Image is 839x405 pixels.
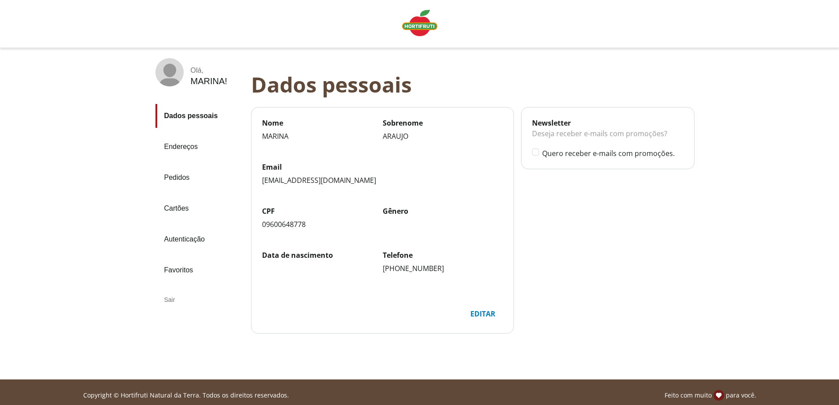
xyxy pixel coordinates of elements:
[713,390,724,401] img: amor
[532,118,683,128] div: Newsletter
[665,390,756,401] p: Feito com muito para você.
[155,289,244,310] div: Sair
[383,131,503,141] div: ARAUJO
[402,10,437,36] img: Logo
[155,227,244,251] a: Autenticação
[83,391,289,400] p: Copyright © Hortifruti Natural da Terra. Todos os direitos reservados.
[262,175,503,185] div: [EMAIL_ADDRESS][DOMAIN_NAME]
[383,206,503,216] label: Gênero
[251,72,702,97] div: Dados pessoais
[191,67,227,74] div: Olá ,
[262,206,383,216] label: CPF
[155,197,244,220] a: Cartões
[262,219,383,229] div: 09600648778
[262,118,383,128] label: Nome
[191,76,227,86] div: MARINA !
[155,135,244,159] a: Endereços
[383,250,503,260] label: Telefone
[262,250,383,260] label: Data de nascimento
[155,104,244,128] a: Dados pessoais
[399,6,441,41] a: Logo
[463,305,503,322] div: Editar
[383,264,503,273] div: [PHONE_NUMBER]
[262,131,383,141] div: MARINA
[262,162,503,172] label: Email
[155,258,244,282] a: Favoritos
[383,118,503,128] label: Sobrenome
[4,390,835,401] div: Linha de sessão
[155,166,244,189] a: Pedidos
[542,149,683,158] label: Quero receber e-mails com promoções.
[532,128,683,148] div: Deseja receber e-mails com promoções?
[463,305,503,323] button: Editar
